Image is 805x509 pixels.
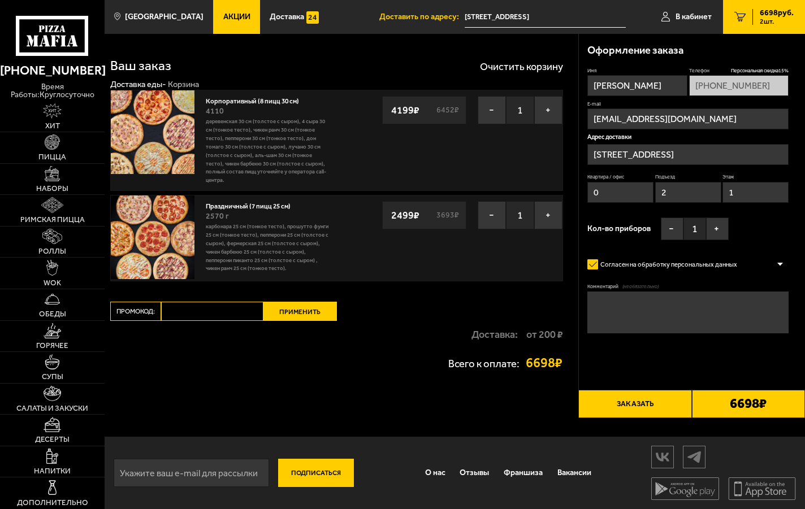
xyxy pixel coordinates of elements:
[379,13,465,21] span: Доставить по адресу:
[465,7,626,28] input: Ваш адрес доставки
[278,459,354,487] button: Подписаться
[448,359,520,369] p: Всего к оплате:
[263,302,337,321] button: Применить
[526,329,563,340] strong: от 200 ₽
[168,79,199,90] div: Корзина
[388,205,422,226] strong: 2499 ₽
[453,459,497,486] a: Отзывы
[110,79,166,89] a: Доставка еды-
[44,279,61,287] span: WOK
[652,447,673,467] img: vk
[550,459,599,486] a: Вакансии
[683,447,705,467] img: tg
[110,302,161,321] label: Промокод:
[206,118,331,185] p: Деревенская 30 см (толстое с сыром), 4 сыра 30 см (тонкое тесто), Чикен Ранч 30 см (тонкое тесто)...
[526,356,564,370] strong: 6698 ₽
[388,99,422,121] strong: 4199 ₽
[418,459,453,486] a: О нас
[105,34,578,418] div: 0
[20,216,85,224] span: Римская пицца
[506,201,534,229] span: 1
[587,283,789,290] label: Комментарий
[587,75,687,96] input: Имя
[206,106,224,116] span: 4110
[206,211,229,221] span: 2570 г
[435,211,460,219] s: 3693 ₽
[578,390,691,418] button: Заказать
[731,67,789,74] span: Персональная скидка 15 %
[655,173,721,180] label: Подъезд
[206,200,299,210] a: Праздничный (7 пицц 25 см)
[478,201,506,229] button: −
[683,217,706,240] span: 1
[506,96,534,124] span: 1
[587,101,789,107] label: E-mail
[110,59,171,73] h1: Ваш заказ
[306,11,319,24] img: 15daf4d41897b9f0e9f617042186c801.svg
[534,96,562,124] button: +
[206,95,308,105] a: Корпоративный (8 пицц 30 см)
[34,467,71,475] span: Напитки
[689,75,789,96] input: +7 (
[730,397,767,411] b: 6698 ₽
[587,225,651,233] span: Кол-во приборов
[36,342,68,350] span: Горячее
[587,256,745,273] label: Согласен на обработку персональных данных
[435,106,460,114] s: 6452 ₽
[480,62,563,72] button: Очистить корзину
[722,173,789,180] label: Этаж
[587,67,687,74] label: Имя
[587,173,653,180] label: Квартира / офис
[42,373,63,381] span: Супы
[706,217,729,240] button: +
[478,96,506,124] button: −
[689,67,789,74] label: Телефон
[16,404,88,412] span: Салаты и закуски
[39,310,66,318] span: Обеды
[661,217,683,240] button: −
[496,459,550,486] a: Франшиза
[587,45,683,56] h3: Оформление заказа
[125,13,204,21] span: [GEOGRAPHIC_DATA]
[760,9,794,17] span: 6698 руб.
[38,153,66,161] span: Пицца
[38,247,66,255] span: Роллы
[35,436,70,443] span: Десерты
[622,283,659,290] span: (необязательно)
[17,499,88,507] span: Дополнительно
[206,223,331,273] p: Карбонара 25 см (тонкое тесто), Прошутто Фунги 25 см (тонкое тесто), Пепперони 25 см (толстое с с...
[676,13,712,21] span: В кабинет
[45,122,60,130] span: Хит
[114,459,269,487] input: Укажите ваш e-mail для рассылки
[587,108,789,129] input: @
[36,185,68,193] span: Наборы
[471,329,518,340] p: Доставка:
[223,13,250,21] span: Акции
[587,134,789,140] p: Адрес доставки
[534,201,562,229] button: +
[465,7,626,28] span: Санкт-Петербург улица Руставели 37
[760,18,794,25] span: 2 шт.
[270,13,304,21] span: Доставка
